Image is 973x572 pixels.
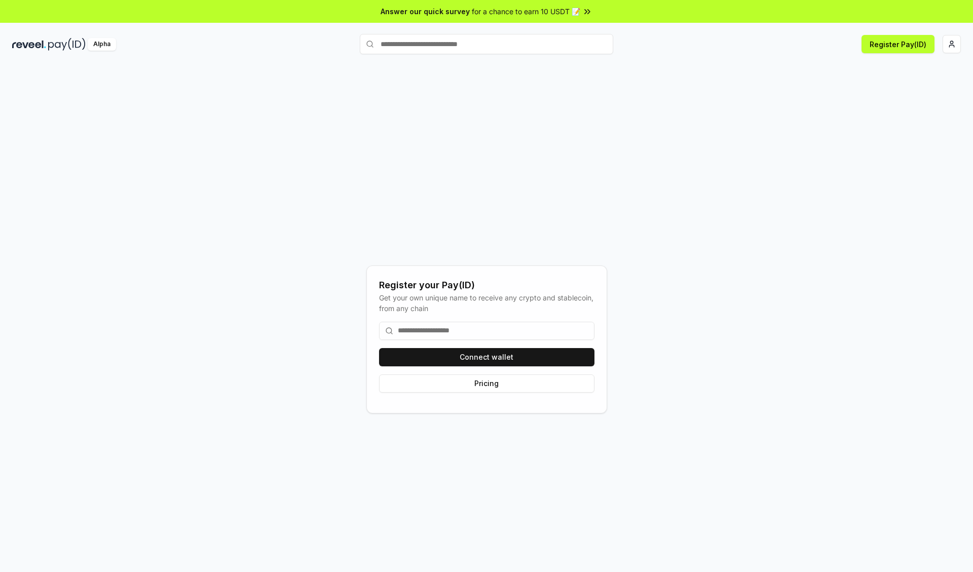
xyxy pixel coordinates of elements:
[88,38,116,51] div: Alpha
[379,292,594,314] div: Get your own unique name to receive any crypto and stablecoin, from any chain
[472,6,580,17] span: for a chance to earn 10 USDT 📝
[379,348,594,366] button: Connect wallet
[12,38,46,51] img: reveel_dark
[379,278,594,292] div: Register your Pay(ID)
[862,35,934,53] button: Register Pay(ID)
[48,38,86,51] img: pay_id
[381,6,470,17] span: Answer our quick survey
[379,374,594,393] button: Pricing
